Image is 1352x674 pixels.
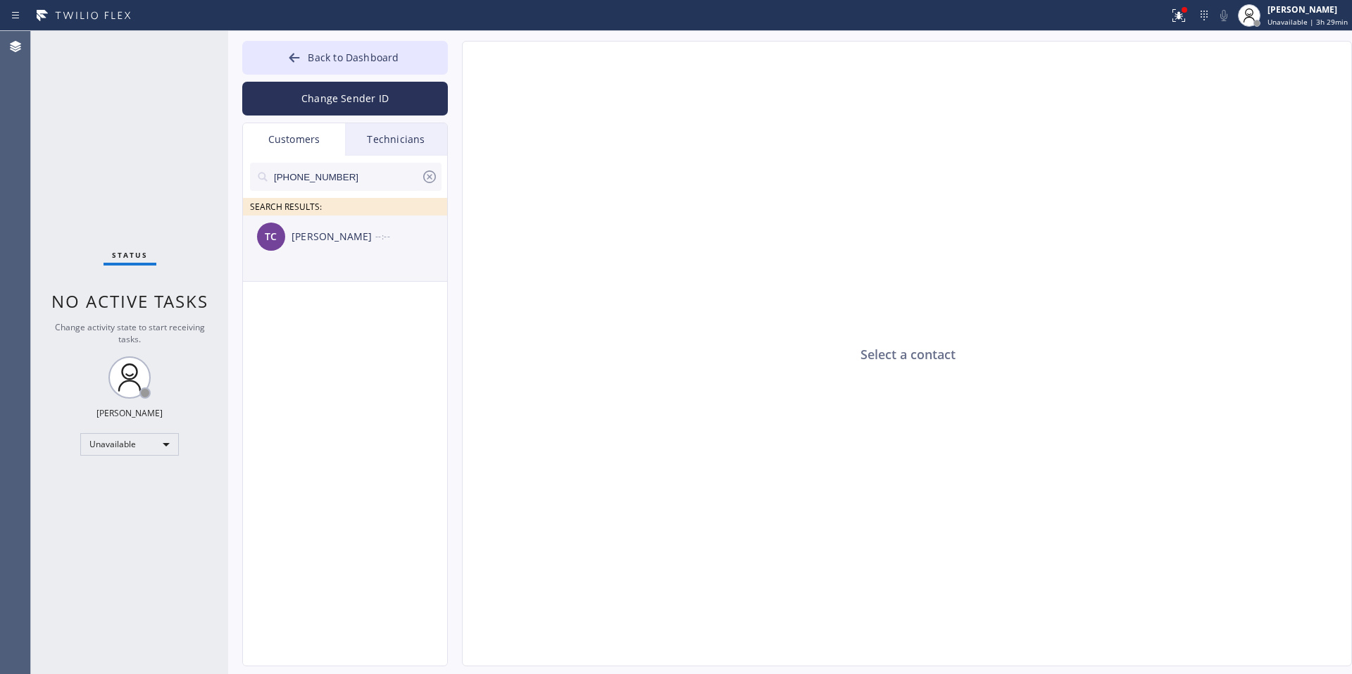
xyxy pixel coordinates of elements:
[250,201,322,213] span: SEARCH RESULTS:
[242,82,448,116] button: Change Sender ID
[375,228,449,244] div: --:--
[51,289,208,313] span: No active tasks
[292,229,375,245] div: [PERSON_NAME]
[243,123,345,156] div: Customers
[55,321,205,345] span: Change activity state to start receiving tasks.
[112,250,148,260] span: Status
[242,41,448,75] button: Back to Dashboard
[1267,4,1348,15] div: [PERSON_NAME]
[308,51,399,64] span: Back to Dashboard
[265,229,277,245] span: TC
[1267,17,1348,27] span: Unavailable | 3h 29min
[273,163,421,191] input: Search
[80,433,179,456] div: Unavailable
[345,123,447,156] div: Technicians
[1214,6,1234,25] button: Mute
[96,407,163,419] div: [PERSON_NAME]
